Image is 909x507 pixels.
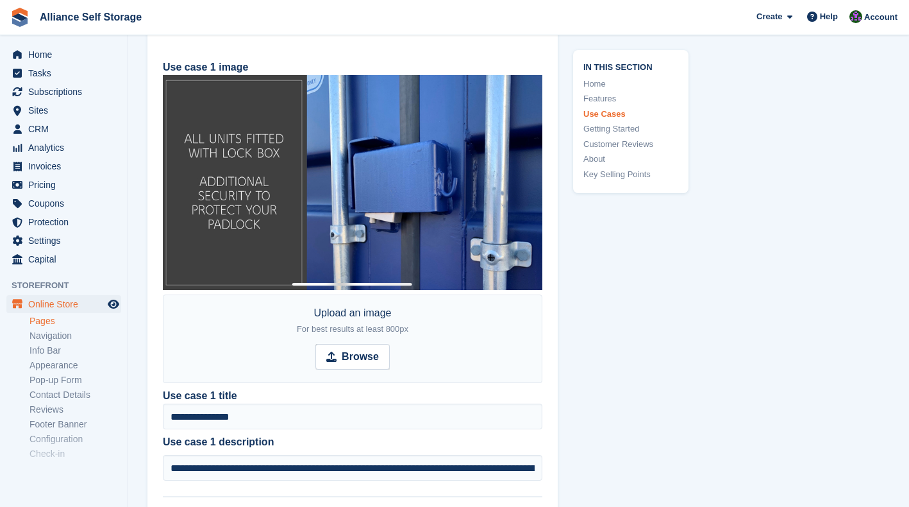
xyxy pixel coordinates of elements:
[583,123,678,135] a: Getting Started
[849,10,862,23] img: Romilly Norton
[342,349,379,365] strong: Browse
[28,101,105,119] span: Sites
[10,8,29,27] img: stora-icon-8386f47178a22dfd0bd8f6a31ec36ba5ce8667c1dd55bd0f319d3a0aa187defe.svg
[29,433,121,445] a: Configuration
[583,153,678,166] a: About
[28,176,105,194] span: Pricing
[583,60,678,73] span: In this section
[29,418,121,431] a: Footer Banner
[28,250,105,268] span: Capital
[583,168,678,181] a: Key Selling Points
[6,120,121,138] a: menu
[163,388,237,404] label: Use case 1 title
[820,10,838,23] span: Help
[6,176,121,194] a: menu
[6,64,121,82] a: menu
[583,92,678,105] a: Features
[28,232,105,250] span: Settings
[583,78,678,90] a: Home
[35,6,147,28] a: Alliance Self Storage
[6,139,121,157] a: menu
[163,75,542,290] img: IMG_0818.jpg
[6,232,121,250] a: menu
[297,305,408,336] div: Upload an image
[6,194,121,212] a: menu
[163,434,542,450] label: Use case 1 description
[29,448,121,460] a: Check-in
[28,194,105,212] span: Coupons
[6,157,121,175] a: menu
[28,157,105,175] span: Invoices
[756,10,782,23] span: Create
[6,46,121,64] a: menu
[28,83,105,101] span: Subscriptions
[29,374,121,386] a: Pop-up Form
[6,213,121,231] a: menu
[29,359,121,372] a: Appearance
[28,295,105,313] span: Online Store
[28,46,105,64] span: Home
[29,345,121,357] a: Info Bar
[6,295,121,313] a: menu
[29,389,121,401] a: Contact Details
[28,64,105,82] span: Tasks
[583,108,678,121] a: Use Cases
[29,330,121,342] a: Navigation
[28,139,105,157] span: Analytics
[864,11,897,24] span: Account
[28,120,105,138] span: CRM
[6,250,121,268] a: menu
[163,62,248,73] label: Use case 1 image
[12,279,128,292] span: Storefront
[29,315,121,327] a: Pages
[106,296,121,312] a: Preview store
[6,83,121,101] a: menu
[583,138,678,151] a: Customer Reviews
[297,324,408,334] span: For best results at least 800px
[28,213,105,231] span: Protection
[29,404,121,416] a: Reviews
[6,101,121,119] a: menu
